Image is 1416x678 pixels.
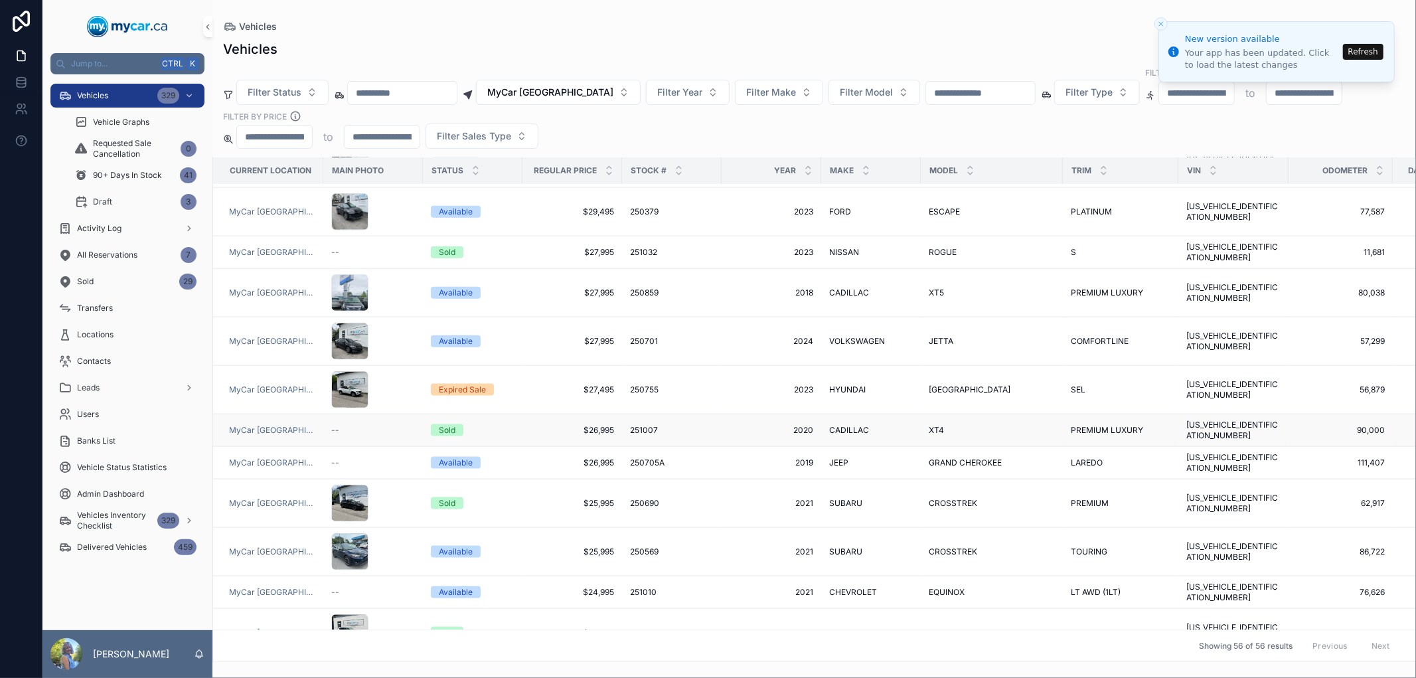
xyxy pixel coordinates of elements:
[630,336,714,347] a: 250701
[223,110,287,122] label: FILTER BY PRICE
[929,498,1055,509] a: CROSSTREK
[1071,336,1170,347] a: COMFORTLINE
[630,498,659,509] span: 250690
[229,587,315,598] a: MyCar [GEOGRAPHIC_DATA]
[1297,336,1385,347] a: 57,299
[1071,547,1170,557] a: TOURING
[431,335,514,347] a: Available
[439,546,473,558] div: Available
[1071,207,1170,217] a: PLATINUM
[229,336,315,347] a: MyCar [GEOGRAPHIC_DATA]
[929,425,944,436] span: XT4
[50,456,204,479] a: Vehicle Status Statistics
[229,628,315,638] a: MyCar [GEOGRAPHIC_DATA]
[229,425,315,436] a: MyCar [GEOGRAPHIC_DATA]
[630,425,714,436] a: 251007
[829,425,869,436] span: CADILLAC
[530,587,614,598] a: $24,995
[431,627,514,639] a: Sold
[1343,44,1383,60] button: Refresh
[229,288,315,298] a: MyCar [GEOGRAPHIC_DATA]
[630,628,714,638] a: 251022
[929,547,977,557] span: CROSSTREK
[439,287,473,299] div: Available
[630,384,714,395] a: 250755
[1186,420,1281,441] a: [US_VEHICLE_IDENTIFICATION_NUMBER]
[657,86,702,99] span: Filter Year
[630,458,665,468] span: 250705A
[630,458,714,468] a: 250705A
[730,587,813,598] span: 2021
[1186,379,1281,400] a: [US_VEHICLE_IDENTIFICATION_NUMBER]
[229,458,315,468] span: MyCar [GEOGRAPHIC_DATA]
[50,402,204,426] a: Users
[730,498,813,509] a: 2021
[181,247,197,263] div: 7
[929,587,965,598] span: EQUINOX
[1297,247,1385,258] a: 11,681
[1145,66,1221,78] label: Filter By Mileage
[331,458,339,468] span: --
[50,216,204,240] a: Activity Log
[50,535,204,559] a: Delivered Vehicles459
[1297,458,1385,468] a: 111,407
[431,424,514,436] a: Sold
[630,587,657,598] span: 251010
[929,498,977,509] span: CROSSTREK
[77,90,108,101] span: Vehicles
[1071,587,1170,598] a: LT AWD (1LT)
[829,458,848,468] span: JEEP
[1186,282,1281,303] span: [US_VEHICLE_IDENTIFICATION_NUMBER]
[439,206,473,218] div: Available
[77,409,99,420] span: Users
[1186,582,1281,603] a: [US_VEHICLE_IDENTIFICATION_NUMBER]
[1186,622,1281,643] span: [US_VEHICLE_IDENTIFICATION_NUMBER]
[1297,425,1385,436] a: 90,000
[530,425,614,436] span: $26,995
[735,80,823,105] button: Select Button
[439,335,473,347] div: Available
[431,546,514,558] a: Available
[77,250,137,260] span: All Reservations
[331,425,415,436] a: --
[829,587,877,598] span: CHEVROLET
[1071,336,1129,347] span: COMFORTLINE
[1297,547,1385,557] span: 86,722
[829,288,913,298] a: CADILLAC
[730,288,813,298] span: 2018
[50,429,204,453] a: Banks List
[77,329,114,340] span: Locations
[77,382,100,393] span: Leads
[730,458,813,468] span: 2019
[829,547,862,557] span: SUBARU
[829,384,866,395] span: HYUNDAI
[730,384,813,395] span: 2023
[239,20,277,33] span: Vehicles
[439,627,455,639] div: Sold
[1071,207,1112,217] span: PLATINUM
[1186,452,1281,473] span: [US_VEHICLE_IDENTIFICATION_NUMBER]
[929,207,960,217] span: ESCAPE
[1297,587,1385,598] a: 76,626
[66,110,204,134] a: Vehicle Graphs
[530,498,614,509] span: $25,995
[229,247,315,258] span: MyCar [GEOGRAPHIC_DATA]
[730,207,813,217] a: 2023
[730,247,813,258] a: 2023
[1297,498,1385,509] a: 62,917
[929,587,1055,598] a: EQUINOX
[630,288,714,298] a: 250859
[1186,541,1281,562] a: [US_VEHICLE_IDENTIFICATION_NUMBER]
[1186,201,1281,222] span: [US_VEHICLE_IDENTIFICATION_NUMBER]
[530,207,614,217] a: $29,495
[66,137,204,161] a: Requested Sale Cancellation0
[530,384,614,395] span: $27,495
[439,384,486,396] div: Expired Sale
